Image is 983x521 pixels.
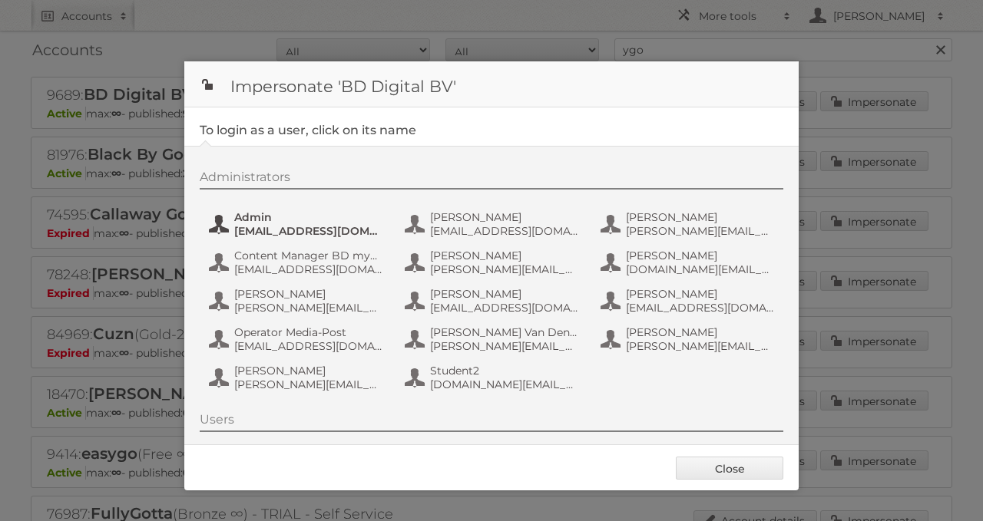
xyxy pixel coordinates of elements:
[599,285,779,316] button: [PERSON_NAME] [EMAIL_ADDRESS][DOMAIN_NAME]
[626,325,775,339] span: [PERSON_NAME]
[234,262,383,276] span: [EMAIL_ADDRESS][DOMAIN_NAME]
[626,339,775,353] span: [PERSON_NAME][EMAIL_ADDRESS][PERSON_NAME][DOMAIN_NAME]
[234,325,383,339] span: Operator Media-Post
[234,287,383,301] span: [PERSON_NAME]
[403,285,584,316] button: [PERSON_NAME] [EMAIL_ADDRESS][DOMAIN_NAME]
[403,324,584,354] button: [PERSON_NAME] Van Den [PERSON_NAME] [PERSON_NAME][EMAIL_ADDRESS][PERSON_NAME][DOMAIN_NAME]
[200,123,416,137] legend: To login as a user, click on its name
[599,209,779,239] button: [PERSON_NAME] [PERSON_NAME][EMAIL_ADDRESS][DOMAIN_NAME]
[626,287,775,301] span: [PERSON_NAME]
[207,285,388,316] button: [PERSON_NAME] [PERSON_NAME][EMAIL_ADDRESS][DOMAIN_NAME]
[430,364,579,378] span: Student2
[207,362,388,393] button: [PERSON_NAME] [PERSON_NAME][EMAIL_ADDRESS][DOMAIN_NAME]
[234,364,383,378] span: [PERSON_NAME]
[430,301,579,315] span: [EMAIL_ADDRESS][DOMAIN_NAME]
[234,249,383,262] span: Content Manager BD myShopi
[184,61,799,107] h1: Impersonate 'BD Digital BV'
[234,301,383,315] span: [PERSON_NAME][EMAIL_ADDRESS][DOMAIN_NAME]
[626,249,775,262] span: [PERSON_NAME]
[234,224,383,238] span: [EMAIL_ADDRESS][DOMAIN_NAME]
[234,378,383,391] span: [PERSON_NAME][EMAIL_ADDRESS][DOMAIN_NAME]
[626,262,775,276] span: [DOMAIN_NAME][EMAIL_ADDRESS][DOMAIN_NAME]
[200,170,783,190] div: Administrators
[599,324,779,354] button: [PERSON_NAME] [PERSON_NAME][EMAIL_ADDRESS][PERSON_NAME][DOMAIN_NAME]
[626,210,775,224] span: [PERSON_NAME]
[403,247,584,278] button: [PERSON_NAME] [PERSON_NAME][EMAIL_ADDRESS][DOMAIN_NAME]
[430,339,579,353] span: [PERSON_NAME][EMAIL_ADDRESS][PERSON_NAME][DOMAIN_NAME]
[207,209,388,239] button: Admin [EMAIL_ADDRESS][DOMAIN_NAME]
[234,210,383,224] span: Admin
[430,287,579,301] span: [PERSON_NAME]
[430,249,579,262] span: [PERSON_NAME]
[200,412,783,432] div: Users
[430,262,579,276] span: [PERSON_NAME][EMAIL_ADDRESS][DOMAIN_NAME]
[403,362,584,393] button: Student2 [DOMAIN_NAME][EMAIL_ADDRESS][DOMAIN_NAME]
[430,210,579,224] span: [PERSON_NAME]
[626,224,775,238] span: [PERSON_NAME][EMAIL_ADDRESS][DOMAIN_NAME]
[403,209,584,239] button: [PERSON_NAME] [EMAIL_ADDRESS][DOMAIN_NAME]
[430,378,579,391] span: [DOMAIN_NAME][EMAIL_ADDRESS][DOMAIN_NAME]
[676,457,783,480] a: Close
[207,324,388,354] button: Operator Media-Post [EMAIL_ADDRESS][DOMAIN_NAME]
[626,301,775,315] span: [EMAIL_ADDRESS][DOMAIN_NAME]
[430,224,579,238] span: [EMAIL_ADDRESS][DOMAIN_NAME]
[599,247,779,278] button: [PERSON_NAME] [DOMAIN_NAME][EMAIL_ADDRESS][DOMAIN_NAME]
[207,247,388,278] button: Content Manager BD myShopi [EMAIL_ADDRESS][DOMAIN_NAME]
[430,325,579,339] span: [PERSON_NAME] Van Den [PERSON_NAME]
[234,339,383,353] span: [EMAIL_ADDRESS][DOMAIN_NAME]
